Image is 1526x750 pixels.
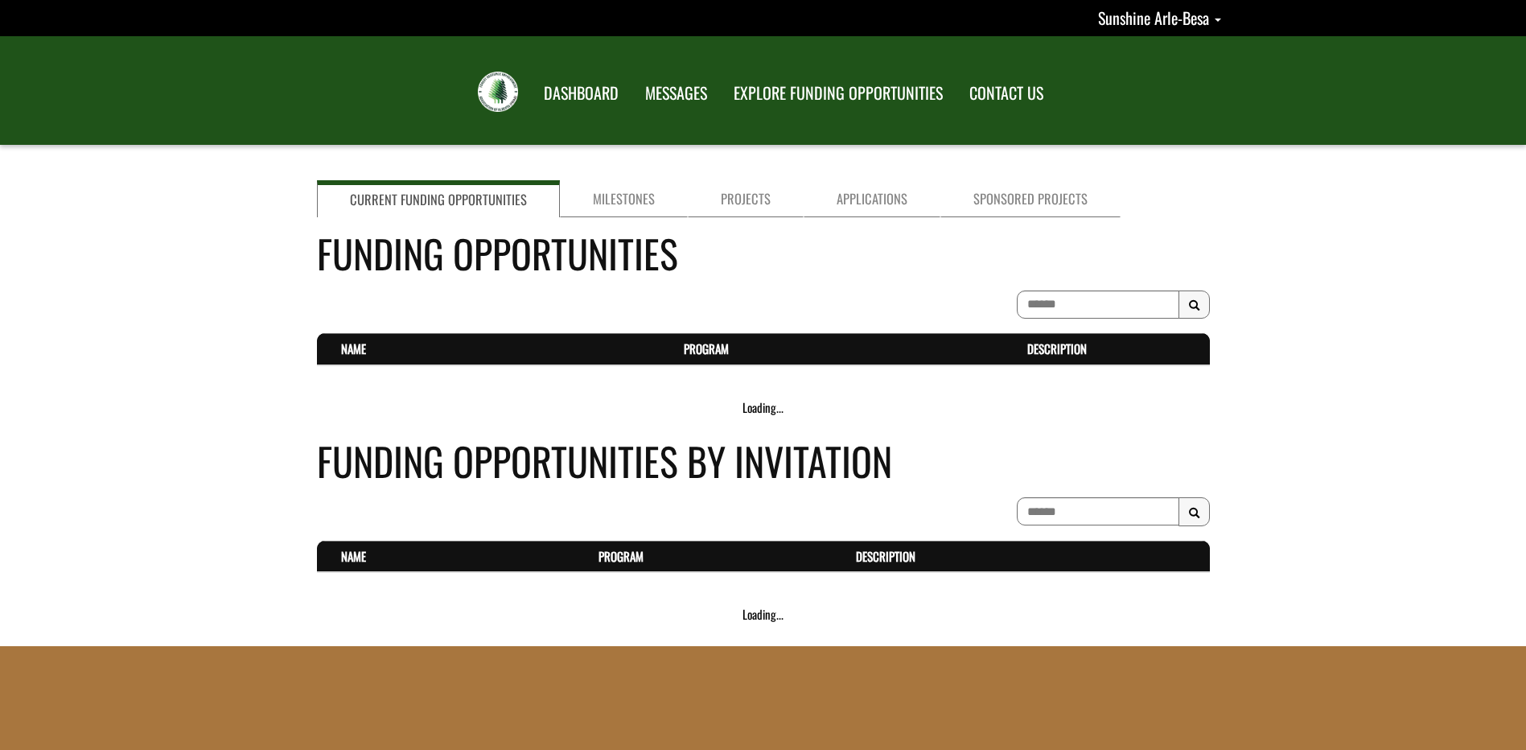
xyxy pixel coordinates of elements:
[317,180,560,217] a: Current Funding Opportunities
[1017,497,1179,525] input: To search on partial text, use the asterisk (*) wildcard character.
[1175,541,1210,572] th: Actions
[722,73,955,113] a: EXPLORE FUNDING OPPORTUNITIES
[1027,340,1087,357] a: Description
[684,340,729,357] a: Program
[598,547,644,565] a: Program
[1017,291,1179,319] input: To search on partial text, use the asterisk (*) wildcard character.
[856,547,915,565] a: Description
[478,72,518,112] img: FRIAA Submissions Portal
[560,180,688,217] a: Milestones
[317,225,1210,282] h4: Funding Opportunities
[957,73,1055,113] a: CONTACT US
[317,399,1210,416] div: Loading...
[1098,6,1221,30] a: Sunshine Arle-Besa
[1178,291,1210,319] button: Search Results
[341,547,366,565] a: Name
[529,68,1055,113] nav: Main Navigation
[532,73,631,113] a: DASHBOARD
[341,340,366,357] a: Name
[317,432,1210,489] h4: Funding Opportunities By Invitation
[688,180,804,217] a: Projects
[317,606,1210,623] div: Loading...
[1098,6,1209,30] span: Sunshine Arle-Besa
[940,180,1121,217] a: Sponsored Projects
[804,180,940,217] a: Applications
[633,73,719,113] a: MESSAGES
[1178,497,1210,526] button: Search Results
